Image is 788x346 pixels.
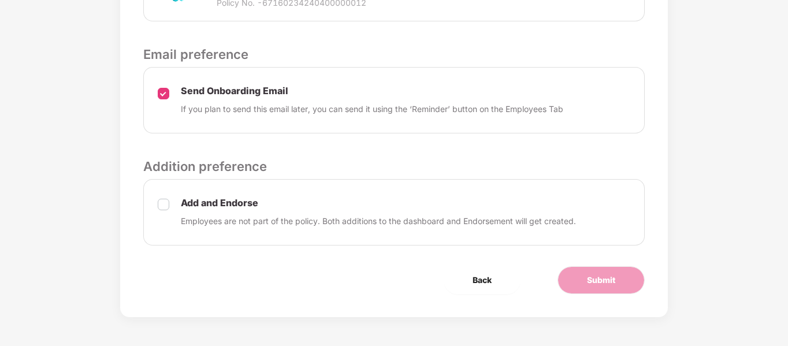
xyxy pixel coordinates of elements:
[557,266,645,294] button: Submit
[181,103,563,116] p: If you plan to send this email later, you can send it using the ‘Reminder’ button on the Employee...
[181,197,576,209] p: Add and Endorse
[181,215,576,228] p: Employees are not part of the policy. Both additions to the dashboard and Endorsement will get cr...
[143,157,644,176] p: Addition preference
[181,85,563,97] p: Send Onboarding Email
[444,266,521,294] button: Back
[143,44,644,64] p: Email preference
[473,274,492,287] span: Back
